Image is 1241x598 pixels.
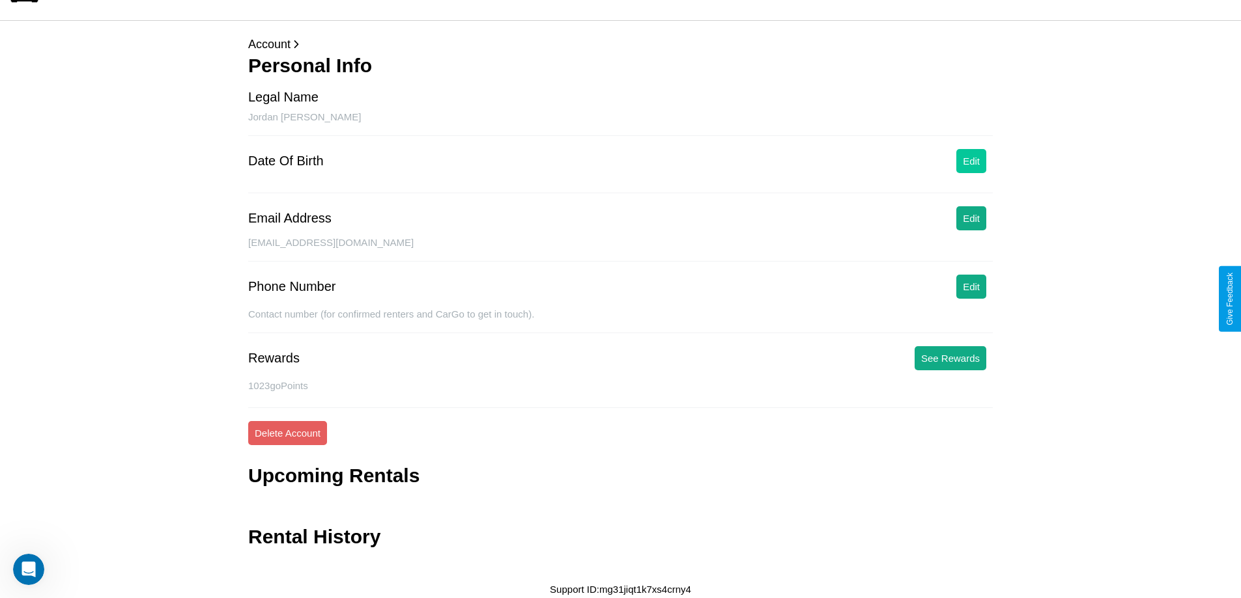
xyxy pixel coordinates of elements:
[13,554,44,585] iframe: Intercom live chat
[956,149,986,173] button: Edit
[248,465,420,487] h3: Upcoming Rentals
[248,351,300,366] div: Rewards
[915,346,986,370] button: See Rewards
[248,279,336,294] div: Phone Number
[248,526,380,548] h3: Rental History
[248,377,993,394] p: 1023 goPoints
[956,206,986,230] button: Edit
[1225,273,1234,325] div: Give Feedback
[248,111,993,136] div: Jordan [PERSON_NAME]
[248,308,993,333] div: Contact number (for confirmed renters and CarGo to get in touch).
[248,421,327,445] button: Delete Account
[956,275,986,299] button: Edit
[248,211,332,226] div: Email Address
[248,55,993,77] h3: Personal Info
[248,237,993,262] div: [EMAIL_ADDRESS][DOMAIN_NAME]
[248,154,324,169] div: Date Of Birth
[550,580,691,598] p: Support ID: mg31jiqt1k7xs4crny4
[248,34,993,55] p: Account
[248,90,319,105] div: Legal Name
